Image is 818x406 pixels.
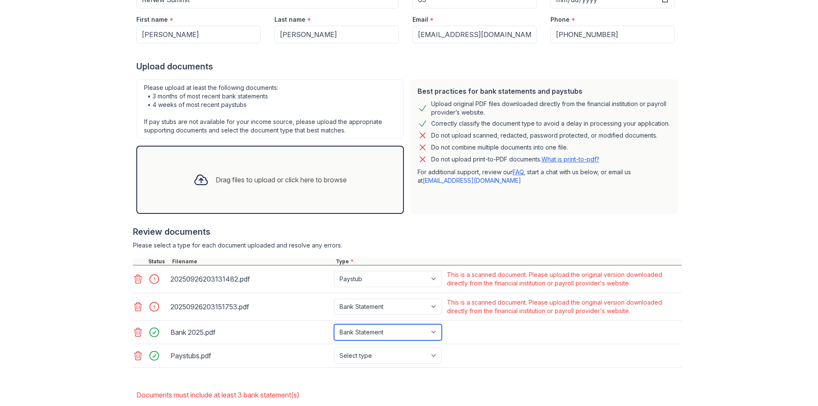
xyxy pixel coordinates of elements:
[170,258,334,265] div: Filename
[431,155,599,164] p: Do not upload print-to-PDF documents.
[423,177,521,184] a: [EMAIL_ADDRESS][DOMAIN_NAME]
[136,79,404,139] div: Please upload at least the following documents: • 3 months of most recent bank statements • 4 wee...
[216,175,347,185] div: Drag files to upload or click here to browse
[170,349,331,363] div: Paystubs.pdf
[274,15,305,24] label: Last name
[418,86,671,96] div: Best practices for bank statements and paystubs
[431,118,670,129] div: Correctly classify the document type to avoid a delay in processing your application.
[147,258,170,265] div: Status
[431,130,657,141] div: Do not upload scanned, redacted, password protected, or modified documents.
[418,168,671,185] p: For additional support, review our , start a chat with us below, or email us at
[136,15,168,24] label: First name
[431,100,671,117] div: Upload original PDF files downloaded directly from the financial institution or payroll provider’...
[431,142,568,153] div: Do not combine multiple documents into one file.
[334,258,682,265] div: Type
[133,226,682,238] div: Review documents
[170,300,331,314] div: 20250926203151753.pdf
[136,386,682,403] li: Documents must include at least 3 bank statement(s)
[541,155,599,163] a: What is print-to-pdf?
[136,60,682,72] div: Upload documents
[447,298,680,315] div: This is a scanned document. Please upload the original version downloaded directly from the finan...
[447,271,680,288] div: This is a scanned document. Please upload the original version downloaded directly from the finan...
[133,241,682,250] div: Please select a type for each document uploaded and resolve any errors.
[170,272,331,286] div: 20250926203131482.pdf
[513,168,524,176] a: FAQ
[550,15,570,24] label: Phone
[412,15,428,24] label: Email
[170,325,331,339] div: Bank 2025.pdf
